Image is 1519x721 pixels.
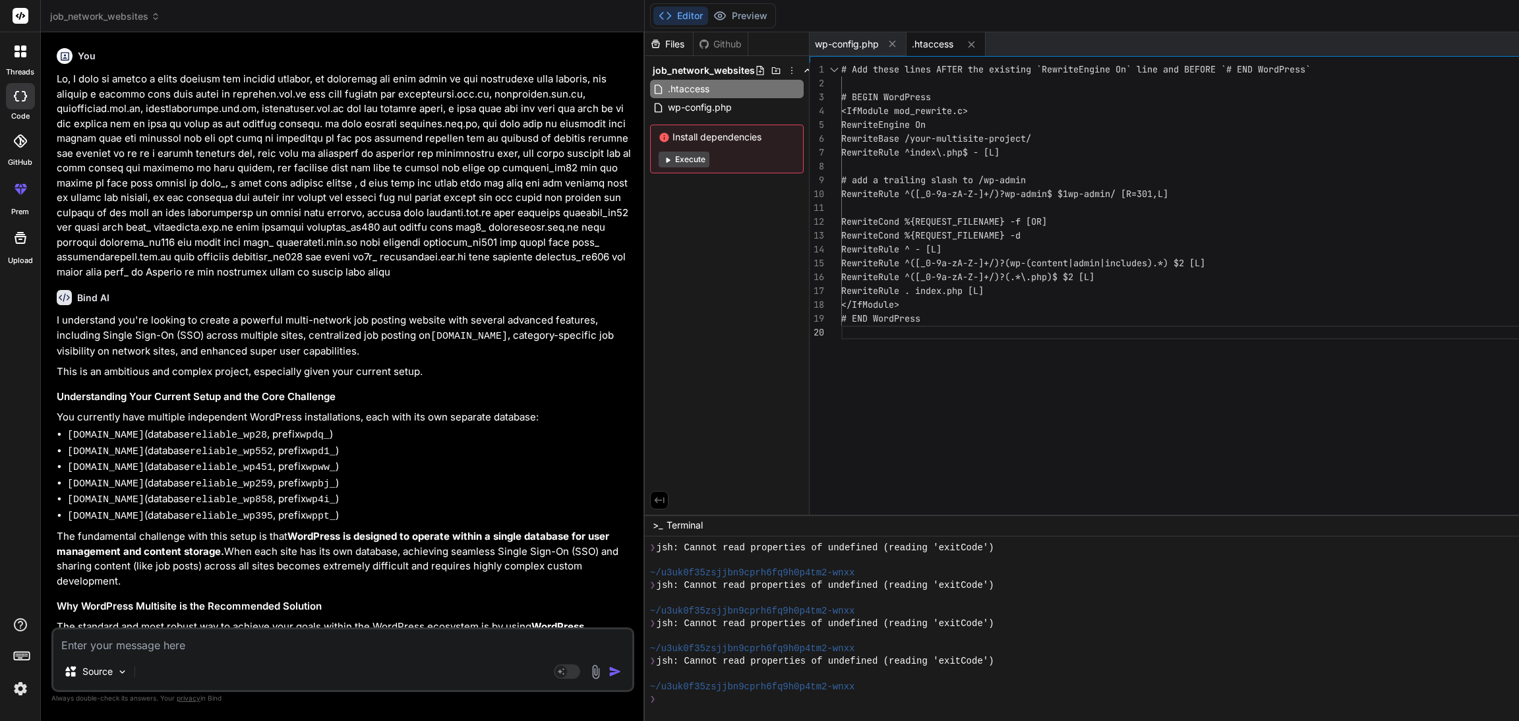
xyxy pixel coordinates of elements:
span: </IfModule> [841,299,899,310]
code: wpbj_ [306,478,336,490]
span: ❯ [650,542,657,554]
li: (database , prefix ) [67,492,632,508]
p: Source [82,665,113,678]
label: Upload [8,255,33,266]
h3: Understanding Your Current Setup and the Core Challenge [57,389,632,405]
code: wpww_ [306,462,336,473]
span: ❯ [650,579,657,592]
label: threads [6,67,34,78]
div: 12 [810,215,824,229]
span: <IfModule mod_rewrite.c> [841,105,968,117]
span: # BEGIN WordPress [841,91,931,103]
h3: Why WordPress Multisite is the Recommended Solution [57,599,632,614]
label: code [11,111,30,122]
code: [DOMAIN_NAME] [67,462,144,473]
code: wpdq_ [300,430,330,441]
code: [DOMAIN_NAME] [431,331,508,342]
button: Execute [659,152,709,167]
div: 1 [810,63,824,76]
span: ❯ [650,618,657,630]
span: RewriteCond %{REQUEST_FILENAME} -f [OR] [841,216,1047,227]
span: # Add these lines AFTER the existing `RewriteEngin [841,63,1105,75]
p: Lo, I dolo si ametco a elits doeiusm tem incidid utlabor, et doloremag ali enim admin ve qui nost... [57,72,632,279]
div: Github [694,38,748,51]
div: 19 [810,312,824,326]
div: 9 [810,173,824,187]
code: reliable_wp28 [190,430,267,441]
code: reliable_wp451 [190,462,273,473]
div: 20 [810,326,824,339]
p: I understand you're looking to create a powerful multi-network job posting website with several a... [57,313,632,359]
span: RewriteRule . index.php [L] [841,285,984,297]
span: Terminal [667,519,703,532]
span: job_network_websites [50,10,160,23]
div: 4 [810,104,824,118]
code: wpd1_ [306,446,336,457]
div: 5 [810,118,824,132]
div: 17 [810,284,824,298]
p: This is an ambitious and complex project, especially given your current setup. [57,364,632,380]
div: 18 [810,298,824,312]
span: admin/ [R=301,L] [1084,188,1168,200]
code: reliable_wp552 [190,446,273,457]
img: settings [9,678,32,700]
div: 14 [810,243,824,256]
span: min|includes).*) $2 [L] [1084,257,1205,269]
span: ~/u3uk0f35zsjjbn9cprh6fq9h0p4tm2-wnxx [650,567,855,579]
button: Editor [653,7,708,25]
span: job_network_websites [653,64,755,77]
h6: Bind AI [77,291,109,304]
p: The standard and most robust way to achieve your goals within the WordPress ecosystem is by using . [57,620,632,649]
div: 16 [810,270,824,284]
span: ~/u3uk0f35zsjjbn9cprh6fq9h0p4tm2-wnxx [650,643,855,655]
div: Click to collapse the range. [825,63,843,76]
span: .htaccess [912,38,953,51]
div: 10 [810,187,824,201]
li: (database , prefix ) [67,508,632,525]
span: RewriteCond %{REQUEST_FILENAME} -d [841,229,1021,241]
span: ~/u3uk0f35zsjjbn9cprh6fq9h0p4tm2-wnxx [650,681,855,693]
strong: WordPress is designed to operate within a single database for user management and content storage. [57,530,612,558]
span: RewriteRule ^([_0-9a-zA-Z-]+/)?(wp-(content|ad [841,257,1084,269]
code: [DOMAIN_NAME] [67,511,144,522]
span: privacy [177,694,200,702]
label: prem [11,206,29,217]
span: wp-config.php [815,38,879,51]
p: You currently have multiple independent WordPress installations, each with its own separate datab... [57,410,632,425]
p: The fundamental challenge with this setup is that When each site has its own database, achieving ... [57,529,632,589]
span: >_ [653,519,663,532]
code: reliable_wp395 [190,511,273,522]
span: jsh: Cannot read properties of undefined (reading 'exitCode') [657,542,994,554]
div: 13 [810,229,824,243]
span: RewriteRule ^index\.php$ - [L] [841,146,999,158]
div: Files [645,38,693,51]
img: icon [609,665,622,678]
span: jsh: Cannot read properties of undefined (reading 'exitCode') [657,655,994,668]
div: 11 [810,201,824,215]
li: (database , prefix ) [67,459,632,476]
code: reliable_wp259 [190,478,273,490]
span: jsh: Cannot read properties of undefined (reading 'exitCode') [657,618,994,630]
span: # add a trailing slash to /wp-admin [841,174,1026,186]
span: RewriteRule ^([_0-9a-zA-Z-]+/)?wp-admin$ $1wp- [841,188,1084,200]
span: # END WordPress [841,312,920,324]
span: ~/u3uk0f35zsjjbn9cprh6fq9h0p4tm2-wnxx [650,605,855,618]
span: wp-config.php [667,100,733,115]
span: Install dependencies [659,130,795,144]
label: GitHub [8,157,32,168]
code: [DOMAIN_NAME] [67,478,144,490]
code: [DOMAIN_NAME] [67,430,144,441]
code: wp4i_ [306,494,336,505]
li: (database , prefix ) [67,444,632,460]
span: ❯ [650,693,657,706]
span: RewriteRule ^([_0-9a-zA-Z-]+/)?(.*\.php)$ $2 [ [841,271,1084,283]
div: 7 [810,146,824,159]
span: e On` line and BEFORE `# END WordPress` [1105,63,1311,75]
img: attachment [588,664,603,679]
li: (database , prefix ) [67,427,632,444]
code: [DOMAIN_NAME] [67,494,144,505]
div: 8 [810,159,824,173]
code: wppt_ [306,511,336,522]
span: .htaccess [667,81,711,97]
span: ❯ [650,655,657,668]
